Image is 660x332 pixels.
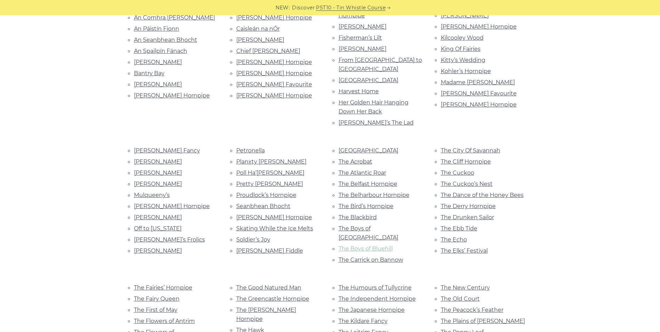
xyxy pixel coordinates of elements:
a: The Independent Hornpipe [339,295,416,302]
a: The Cliff Hornpipe [441,158,491,165]
a: The Dance of the Honey Bees [441,192,524,198]
a: An Spailpín Fánach [134,48,187,54]
a: [PERSON_NAME] Favourite [441,90,517,97]
a: Bantry Bay [134,70,165,77]
a: [PERSON_NAME]’s Frolics [134,236,205,243]
a: [PERSON_NAME] [134,181,182,187]
a: The Blackbird [339,214,377,221]
a: The Boys of [GEOGRAPHIC_DATA] [339,225,398,241]
a: [PERSON_NAME] Hornpipe [236,14,312,21]
a: Madame [PERSON_NAME] [441,79,515,86]
a: [PERSON_NAME] Hornpipe [441,23,517,30]
a: Off to [US_STATE] [134,225,182,232]
a: [PERSON_NAME] [441,12,489,19]
a: [PERSON_NAME]’s The Lad [339,119,414,126]
a: An Seanbhean Bhocht [134,37,197,43]
a: The Fairies’ Hornpipe [134,284,192,291]
a: [PERSON_NAME] [134,59,182,65]
a: [PERSON_NAME] Favourite [236,81,312,88]
a: Kitty’s Wedding [441,57,485,63]
a: Skating While the Ice Melts [236,225,313,232]
a: The Echo [441,236,467,243]
a: [PERSON_NAME] Hornpipe [134,92,210,99]
a: The Acrobat [339,158,372,165]
a: Her Golden Hair Hanging Down Her Back [339,99,408,115]
a: [PERSON_NAME] Fancy [134,147,200,154]
a: [PERSON_NAME] Hornpipe [441,101,517,108]
a: The Flowers of Antrim [134,318,195,324]
a: Soldier’s Joy [236,236,270,243]
a: [PERSON_NAME] Hornpipe [236,59,312,65]
a: [PERSON_NAME] [134,214,182,221]
a: An Comhra [PERSON_NAME] [134,14,215,21]
a: [PERSON_NAME] [339,23,387,30]
a: Poll Ha’[PERSON_NAME] [236,169,304,176]
a: [PERSON_NAME] [236,37,284,43]
a: Kohler’s Hornpipe [441,68,491,74]
a: Caisleán na nÓr [236,25,280,32]
a: PST10 - Tin Whistle Course [316,4,385,12]
a: The Ebb Tide [441,225,477,232]
a: [PERSON_NAME] [134,169,182,176]
a: Mulqueeny’s [134,192,170,198]
a: The Greencastle Hornpipe [236,295,309,302]
a: The Carrick on Bannow [339,256,403,263]
a: The Boys of Bluehill [339,245,393,252]
a: The Belharbour Hornpipe [339,192,409,198]
a: Pretty [PERSON_NAME] [236,181,303,187]
a: The New Century [441,284,490,291]
a: The City Of Savannah [441,147,500,154]
a: From [GEOGRAPHIC_DATA] to [GEOGRAPHIC_DATA] [339,57,422,72]
a: [GEOGRAPHIC_DATA] [339,147,398,154]
a: [PERSON_NAME] [134,247,182,254]
a: The Bird’s Hornpipe [339,203,393,210]
a: [PERSON_NAME] [134,81,182,88]
a: [PERSON_NAME] Fiddle [236,247,303,254]
a: [PERSON_NAME] Hornpipe [236,92,312,99]
a: The Atlantic Roar [339,169,386,176]
a: Harvest Home [339,88,379,95]
a: [PERSON_NAME] [339,46,387,52]
span: NEW: [276,4,290,12]
a: The Elks’ Festival [441,247,488,254]
a: The Good Natured Man [236,284,301,291]
a: [PERSON_NAME] [134,158,182,165]
a: The First of May [134,307,177,313]
a: The Cuckoo [441,169,474,176]
a: Petronella [236,147,265,154]
a: The Fairy Queen [134,295,180,302]
a: Planxty [PERSON_NAME] [236,158,307,165]
a: An Páistín Fionn [134,25,179,32]
a: The Belfast Hornpipe [339,181,397,187]
span: Discover [292,4,315,12]
a: The Japanese Hornpipe [339,307,405,313]
a: Fisherman’s Lilt [339,34,382,41]
a: [GEOGRAPHIC_DATA] [339,77,398,84]
a: [PERSON_NAME] Hornpipe [236,70,312,77]
a: King Of Fairies [441,46,480,52]
a: The Cuckoo’s Nest [441,181,493,187]
a: The Humours of Tullycrine [339,284,412,291]
a: The Drunken Sailor [441,214,494,221]
a: [PERSON_NAME] Hornpipe [134,203,210,210]
a: [PERSON_NAME] Hornpipe [236,214,312,221]
a: The [PERSON_NAME] Hornpipe [236,307,296,322]
a: Proudlock’s Hornpipe [236,192,296,198]
a: The Derry Hornpipe [441,203,496,210]
a: The Kildare Fancy [339,318,388,324]
a: The Peacock’s Feather [441,307,503,313]
a: Chief [PERSON_NAME] [236,48,300,54]
a: The Old Court [441,295,480,302]
a: Seanbhean Bhocht [236,203,291,210]
a: The Plains of [PERSON_NAME] [441,318,525,324]
a: Kilcooley Wood [441,34,484,41]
